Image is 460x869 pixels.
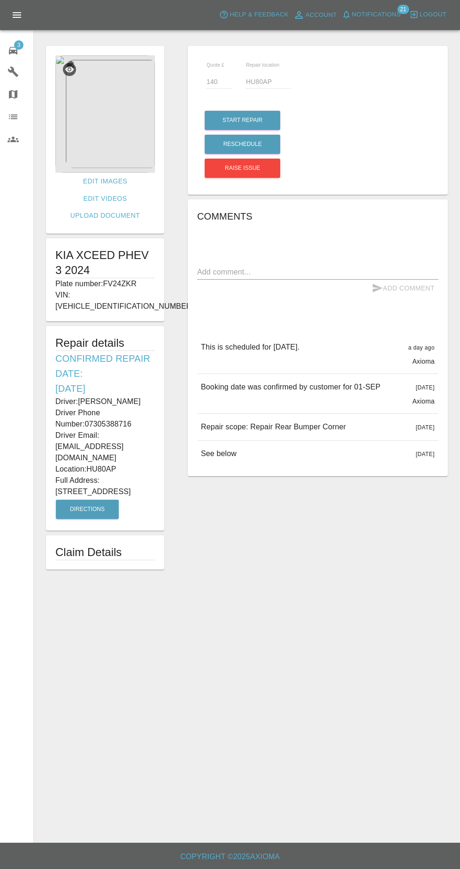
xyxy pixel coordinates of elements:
[55,248,155,278] h1: KIA XCEED PHEV 3 2024
[416,384,435,391] span: [DATE]
[352,9,401,20] span: Notifications
[14,40,23,50] span: 3
[205,159,280,178] button: Raise issue
[230,9,288,20] span: Help & Feedback
[246,62,280,68] span: Repair location
[67,207,144,224] a: Upload Document
[408,344,435,351] span: a day ago
[55,430,155,464] p: Driver Email: [EMAIL_ADDRESS][DOMAIN_NAME]
[55,407,155,430] p: Driver Phone Number: 07305388716
[56,500,119,519] button: Directions
[55,475,155,497] p: Full Address: [STREET_ADDRESS]
[55,55,155,173] img: b8036d96-3fed-4cd2-90ee-aaa52b600f42
[201,381,381,393] p: Booking date was confirmed by customer for 01-SEP
[205,111,280,130] button: Start Repair
[339,8,403,22] button: Notifications
[291,8,339,23] a: Account
[8,850,452,863] h6: Copyright © 2025 Axioma
[412,396,435,406] p: Axioma
[55,464,155,475] p: Location: HU80AP
[6,4,28,26] button: Open drawer
[55,396,155,407] p: Driver: [PERSON_NAME]
[397,5,409,14] span: 21
[201,342,299,353] p: This is scheduled for [DATE].
[80,190,131,207] a: Edit Videos
[55,335,155,351] h5: Repair details
[197,209,438,224] h6: Comments
[306,10,337,21] span: Account
[205,135,280,154] button: Reschedule
[407,8,449,22] button: Logout
[55,290,155,312] p: VIN: [VEHICLE_IDENTIFICATION_NUMBER]
[79,173,131,190] a: Edit Images
[217,8,291,22] button: Help & Feedback
[420,9,446,20] span: Logout
[55,545,155,560] h1: Claim Details
[201,421,346,433] p: Repair scope: Repair Rear Bumper Corner
[412,357,435,366] p: Axioma
[416,424,435,431] span: [DATE]
[55,351,155,396] h6: Confirmed Repair Date: [DATE]
[55,278,155,290] p: Plate number: FV24ZKR
[207,62,224,68] span: Quote £
[416,451,435,457] span: [DATE]
[201,448,237,459] p: See below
